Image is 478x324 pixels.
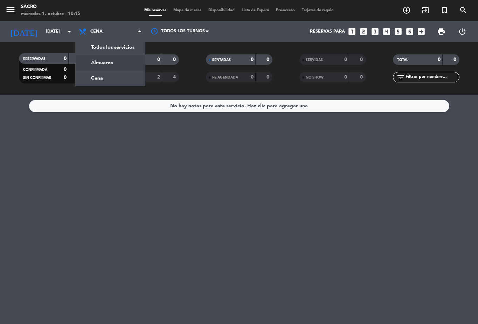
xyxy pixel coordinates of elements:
span: RESERVAR MESA [397,4,416,16]
span: Reserva especial [435,4,454,16]
span: SERVIDAS [306,58,323,62]
i: looks_one [347,27,356,36]
a: Almuerzo [76,55,145,70]
strong: 0 [64,67,67,72]
span: RE AGENDADA [212,76,238,79]
span: Tarjetas de regalo [298,8,337,12]
div: Sacro [21,4,81,11]
span: SIN CONFIRMAR [23,76,51,80]
strong: 0 [344,75,347,80]
i: add_circle_outline [402,6,411,14]
button: menu [5,4,16,17]
input: Filtrar por nombre... [405,73,459,81]
a: Cena [76,70,145,86]
strong: 0 [266,57,271,62]
span: RESERVADAS [23,57,46,61]
span: WALK IN [416,4,435,16]
span: BUSCAR [454,4,473,16]
span: Mapa de mesas [170,8,205,12]
i: looks_5 [394,27,403,36]
i: looks_4 [382,27,391,36]
i: looks_two [359,27,368,36]
strong: 0 [251,75,254,80]
span: TOTAL [397,58,408,62]
span: print [437,27,445,36]
strong: 0 [64,56,67,61]
i: add_box [417,27,426,36]
div: miércoles 1. octubre - 10:15 [21,11,81,18]
span: Cena [90,29,103,34]
span: NO SHOW [306,76,324,79]
i: [DATE] [5,24,42,39]
div: LOG OUT [452,21,473,42]
strong: 0 [266,75,271,80]
span: CONFIRMADA [23,68,47,72]
i: looks_3 [370,27,380,36]
i: arrow_drop_down [65,27,74,36]
strong: 0 [360,75,364,80]
strong: 0 [173,57,177,62]
strong: 0 [360,57,364,62]
strong: 0 [64,75,67,80]
span: Mis reservas [141,8,170,12]
strong: 0 [251,57,254,62]
i: exit_to_app [421,6,430,14]
a: Todos los servicios [76,40,145,55]
span: Pre-acceso [272,8,298,12]
strong: 2 [157,75,160,80]
strong: 0 [453,57,458,62]
strong: 0 [438,57,441,62]
span: SENTADAS [212,58,231,62]
i: power_settings_new [458,27,466,36]
span: Reservas para [310,29,345,34]
span: Disponibilidad [205,8,238,12]
i: search [459,6,467,14]
i: turned_in_not [440,6,449,14]
strong: 4 [173,75,177,80]
span: Lista de Espera [238,8,272,12]
i: menu [5,4,16,15]
div: No hay notas para este servicio. Haz clic para agregar una [170,102,308,110]
strong: 0 [157,57,160,62]
i: looks_6 [405,27,414,36]
strong: 0 [344,57,347,62]
i: filter_list [396,73,405,81]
